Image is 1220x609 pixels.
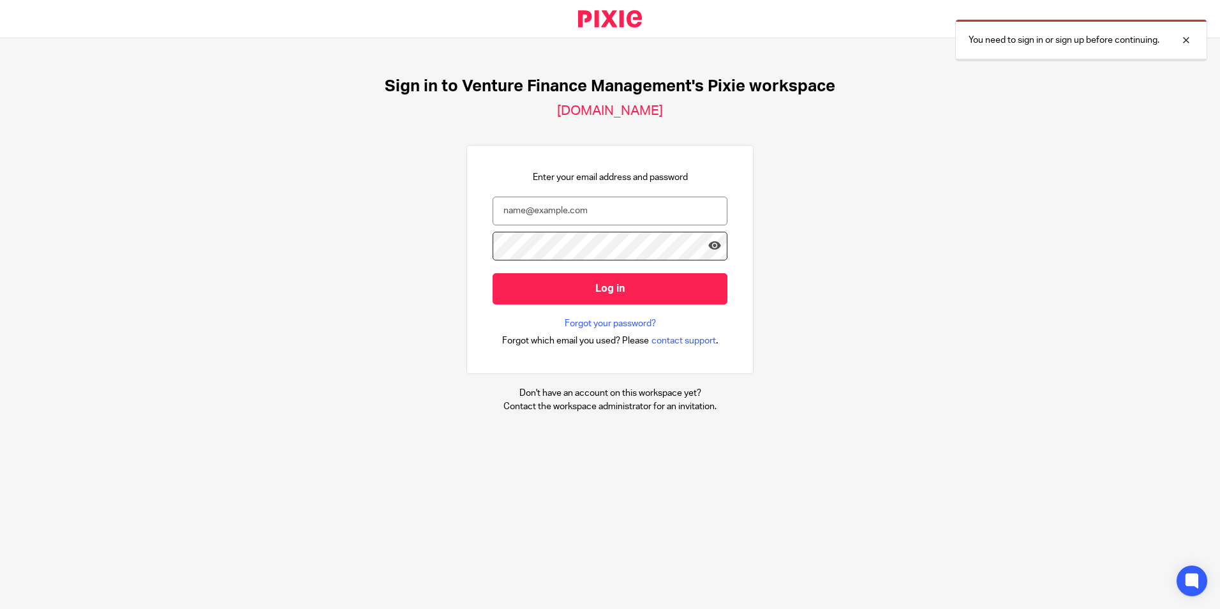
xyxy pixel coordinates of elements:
[493,197,727,225] input: name@example.com
[503,387,717,400] p: Don't have an account on this workspace yet?
[502,333,718,348] div: .
[651,335,716,347] span: contact support
[503,400,717,413] p: Contact the workspace administrator for an invitation.
[557,103,663,119] h2: [DOMAIN_NAME]
[385,77,835,96] h1: Sign in to Venture Finance Management's Pixie workspace
[565,317,656,330] a: Forgot your password?
[502,335,649,347] span: Forgot which email you used? Please
[969,34,1159,47] p: You need to sign in or sign up before continuing.
[533,171,688,184] p: Enter your email address and password
[493,273,727,304] input: Log in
